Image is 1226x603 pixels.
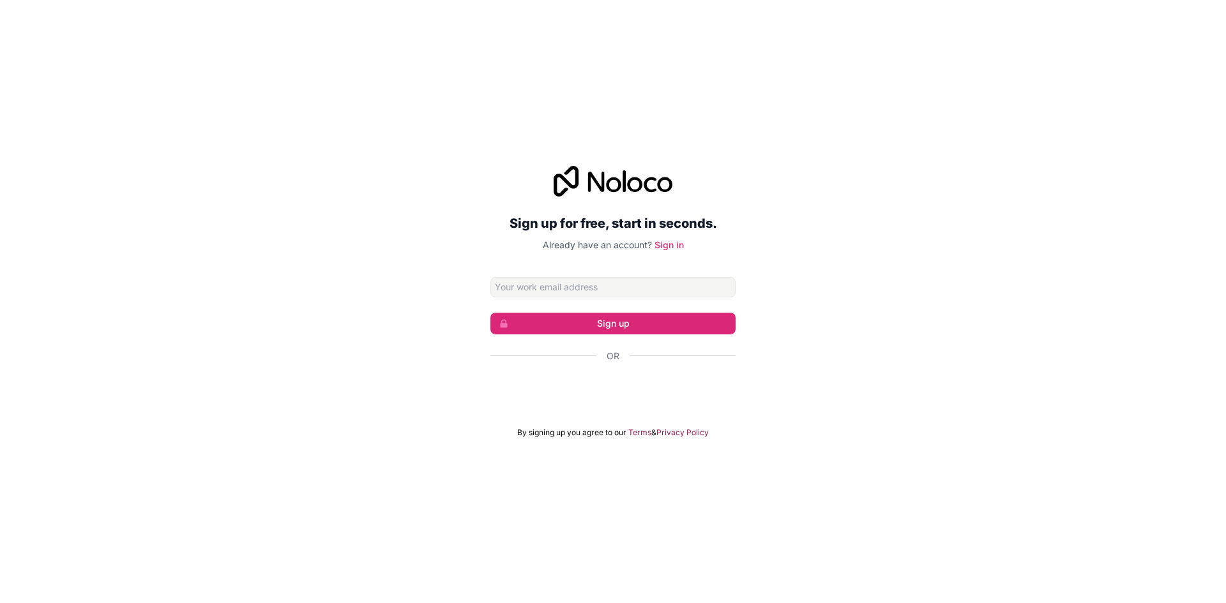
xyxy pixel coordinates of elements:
span: By signing up you agree to our [517,428,626,438]
iframe: Sign in with Google Button [484,376,742,405]
h2: Sign up for free, start in seconds. [490,212,736,235]
input: Email address [490,277,736,297]
a: Privacy Policy [656,428,709,438]
span: Already have an account? [543,239,652,250]
span: Or [607,350,619,362]
a: Sign in [655,239,684,250]
button: Sign up [490,313,736,334]
span: & [651,428,656,438]
a: Terms [628,428,651,438]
